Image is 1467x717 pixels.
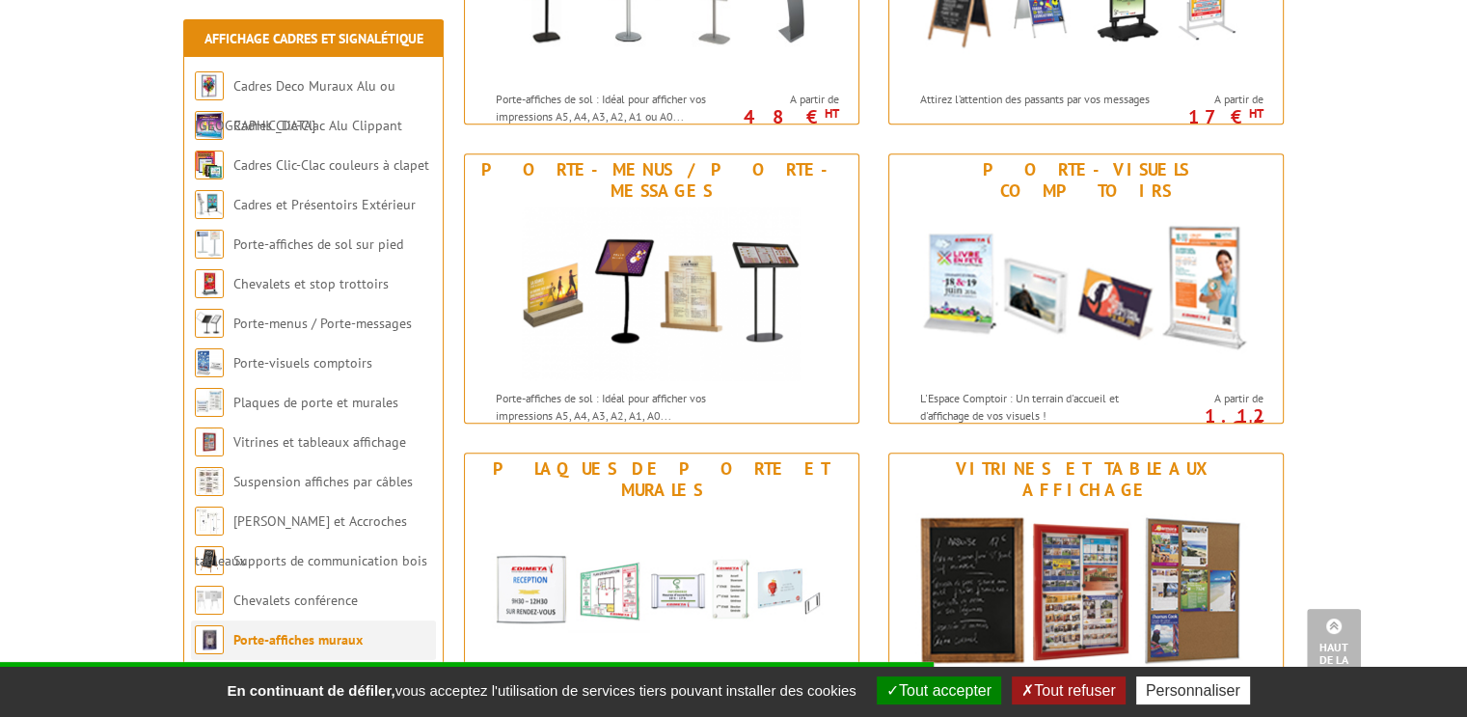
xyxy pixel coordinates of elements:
[233,552,427,569] a: Supports de communication bois
[1248,416,1263,432] sup: HT
[464,153,859,424] a: Porte-menus / Porte-messages Porte-menus / Porte-messages Porte-affiches de sol : Idéal pour affi...
[233,354,372,372] a: Porte-visuels comptoirs
[195,625,224,654] img: Porte-affiches muraux
[195,309,224,338] img: Porte-menus / Porte-messages
[877,676,1001,704] button: Tout accepter
[1307,609,1361,688] a: Haut de la page
[233,592,358,609] a: Chevalets conférence
[824,105,838,122] sup: HT
[1248,105,1263,122] sup: HT
[1164,391,1263,406] span: A partir de
[1155,111,1263,123] p: 17 €
[730,111,838,123] p: 48 €
[908,207,1264,380] img: Porte-visuels comptoirs
[1164,92,1263,107] span: A partir de
[233,473,413,490] a: Suspension affiches par câbles
[233,631,363,648] a: Porte-affiches muraux
[522,207,801,380] img: Porte-menus / Porte-messages
[233,235,403,253] a: Porte-affiches de sol sur pied
[233,433,406,451] a: Vitrines et tableaux affichage
[483,506,840,679] img: Plaques de porte et murales
[195,388,224,417] img: Plaques de porte et murales
[233,196,416,213] a: Cadres et Présentoirs Extérieur
[233,117,402,134] a: Cadres Clic-Clac Alu Clippant
[1136,676,1250,704] button: Personnaliser (fenêtre modale)
[195,230,224,259] img: Porte-affiches de sol sur pied
[908,506,1264,679] img: Vitrines et tableaux affichage
[894,159,1278,202] div: Porte-visuels comptoirs
[195,348,224,377] img: Porte-visuels comptoirs
[1012,676,1125,704] button: Tout refuser
[470,159,854,202] div: Porte-menus / Porte-messages
[195,151,224,179] img: Cadres Clic-Clac couleurs à clapet
[233,315,412,332] a: Porte-menus / Porte-messages
[740,92,838,107] span: A partir de
[233,394,398,411] a: Plaques de porte et murales
[195,190,224,219] img: Cadres et Présentoirs Extérieur
[195,427,224,456] img: Vitrines et tableaux affichage
[217,682,865,699] span: vous acceptez l'utilisation de services tiers pouvant installer des cookies
[496,390,735,423] p: Porte-affiches de sol : Idéal pour afficher vos impressions A5, A4, A3, A2, A1, A0...
[888,153,1284,424] a: Porte-visuels comptoirs Porte-visuels comptoirs L'Espace Comptoir : Un terrain d'accueil et d'aff...
[195,586,224,615] img: Chevalets conférence
[195,269,224,298] img: Chevalets et stop trottoirs
[1155,410,1263,433] p: 1.12 €
[195,507,224,536] img: Cimaises et Accroches tableaux
[227,682,394,699] strong: En continuant de défiler,
[920,390,1159,423] p: L'Espace Comptoir : Un terrain d'accueil et d'affichage de vos visuels !
[233,156,429,174] a: Cadres Clic-Clac couleurs à clapet
[195,71,224,100] img: Cadres Deco Muraux Alu ou Bois
[195,467,224,496] img: Suspension affiches par câbles
[894,458,1278,501] div: Vitrines et tableaux affichage
[195,512,407,569] a: [PERSON_NAME] et Accroches tableaux
[496,91,735,124] p: Porte-affiches de sol : Idéal pour afficher vos impressions A5, A4, A3, A2, A1 ou A0...
[195,77,395,134] a: Cadres Deco Muraux Alu ou [GEOGRAPHIC_DATA]
[233,275,389,292] a: Chevalets et stop trottoirs
[470,458,854,501] div: Plaques de porte et murales
[204,30,423,47] a: Affichage Cadres et Signalétique
[920,91,1159,107] p: Attirez l’attention des passants par vos messages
